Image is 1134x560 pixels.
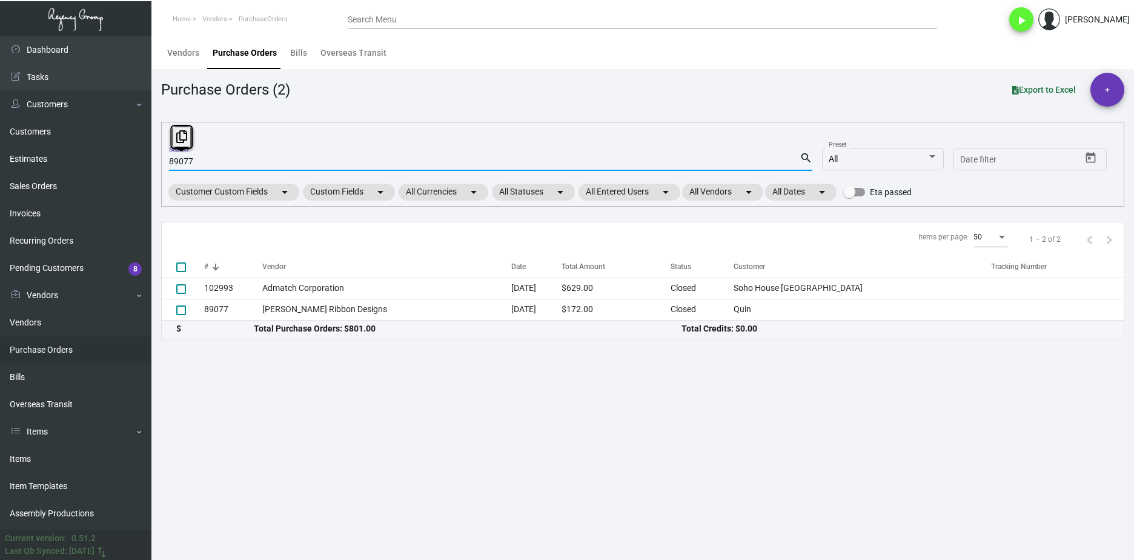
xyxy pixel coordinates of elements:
[290,47,307,59] div: Bills
[553,185,568,199] mat-icon: arrow_drop_down
[176,130,187,143] i: Copy
[1009,7,1033,32] button: play_arrow
[161,79,290,101] div: Purchase Orders (2)
[741,185,756,199] mat-icon: arrow_drop_down
[202,15,227,23] span: Vendors
[277,185,292,199] mat-icon: arrow_drop_down
[658,185,673,199] mat-icon: arrow_drop_down
[765,184,837,201] mat-chip: All Dates
[562,278,671,299] td: $629.00
[492,184,575,201] mat-chip: All Statuses
[1099,230,1119,249] button: Next page
[991,261,1124,272] div: Tracking Number
[511,299,562,320] td: [DATE]
[303,184,395,201] mat-chip: Custom Fields
[973,233,982,241] span: 50
[973,233,1007,242] mat-select: Items per page:
[671,278,734,299] td: Closed
[734,261,765,272] div: Customer
[1081,148,1101,168] button: Open calendar
[71,532,96,545] div: 0.51.2
[1003,79,1086,101] button: Export to Excel
[262,299,511,320] td: [PERSON_NAME] Ribbon Designs
[682,184,763,201] mat-chip: All Vendors
[399,184,488,201] mat-chip: All Currencies
[5,545,94,558] div: Last Qb Synced: [DATE]
[204,261,262,272] div: #
[176,322,254,335] div: $
[960,155,998,165] input: Start date
[1065,13,1130,26] div: [PERSON_NAME]
[829,154,838,164] span: All
[466,185,481,199] mat-icon: arrow_drop_down
[562,299,671,320] td: $172.00
[1008,155,1066,165] input: End date
[167,47,199,59] div: Vendors
[1014,13,1029,28] i: play_arrow
[262,278,511,299] td: Admatch Corporation
[254,322,681,335] div: Total Purchase Orders: $801.00
[204,299,262,320] td: 89077
[239,15,288,23] span: PurchaseOrders
[5,532,67,545] div: Current version:
[671,299,734,320] td: Closed
[511,278,562,299] td: [DATE]
[1012,85,1076,95] span: Export to Excel
[681,322,1109,335] div: Total Credits: $0.00
[1105,73,1110,107] span: +
[511,261,526,272] div: Date
[511,261,562,272] div: Date
[671,261,691,272] div: Status
[918,232,969,242] div: Items per page:
[1090,73,1124,107] button: +
[734,278,991,299] td: Soho House [GEOGRAPHIC_DATA]
[262,261,511,272] div: Vendor
[1080,230,1099,249] button: Previous page
[204,278,262,299] td: 102993
[1038,8,1060,30] img: admin@bootstrapmaster.com
[320,47,386,59] div: Overseas Transit
[262,261,286,272] div: Vendor
[991,261,1047,272] div: Tracking Number
[870,185,912,199] span: Eta passed
[213,47,277,59] div: Purchase Orders
[671,261,734,272] div: Status
[173,15,191,23] span: Home
[373,185,388,199] mat-icon: arrow_drop_down
[1029,234,1061,245] div: 1 – 2 of 2
[579,184,680,201] mat-chip: All Entered Users
[800,151,812,165] mat-icon: search
[815,185,829,199] mat-icon: arrow_drop_down
[562,261,671,272] div: Total Amount
[204,261,208,272] div: #
[734,261,991,272] div: Customer
[734,299,991,320] td: Quin
[168,184,299,201] mat-chip: Customer Custom Fields
[562,261,605,272] div: Total Amount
